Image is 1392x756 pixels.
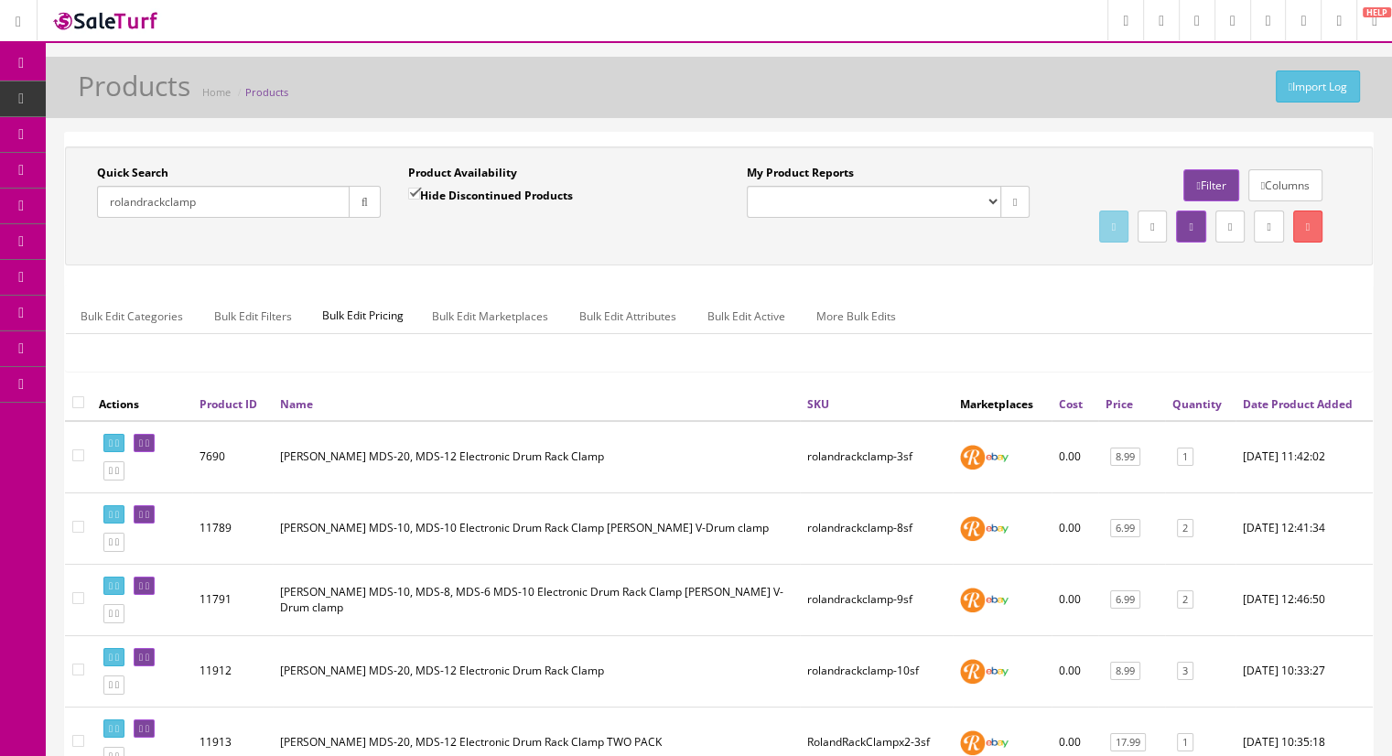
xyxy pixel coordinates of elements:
[273,635,800,707] td: Roland MDS-20, MDS-12 Electronic Drum Rack Clamp
[408,188,420,200] input: Hide Discontinued Products
[985,516,1009,541] img: ebay
[66,298,198,334] a: Bulk Edit Categories
[800,635,953,707] td: rolandrackclamp-10sf
[308,298,417,333] span: Bulk Edit Pricing
[408,186,573,204] label: Hide Discontinued Products
[960,659,985,684] img: reverb
[408,165,517,181] label: Product Availability
[200,298,307,334] a: Bulk Edit Filters
[280,396,313,412] a: Name
[273,492,800,564] td: Roland MDS-10, MDS-10 Electronic Drum Rack Clamp Roland V-Drum clamp
[1236,564,1373,635] td: 2025-05-22 12:46:50
[800,564,953,635] td: rolandrackclamp-9sf
[1177,448,1193,467] a: 1
[1183,169,1238,201] a: Filter
[273,564,800,635] td: Roland MDS-10, MDS-8, MDS-6 MDS-10 Electronic Drum Rack Clamp Roland V-Drum clamp
[1110,448,1140,467] a: 8.99
[1236,492,1373,564] td: 2025-05-22 12:41:34
[960,588,985,612] img: reverb
[1363,7,1391,17] span: HELP
[985,659,1009,684] img: ebay
[985,445,1009,470] img: ebay
[1276,70,1360,103] a: Import Log
[960,516,985,541] img: reverb
[800,492,953,564] td: rolandrackclamp-8sf
[565,298,691,334] a: Bulk Edit Attributes
[1110,590,1140,610] a: 6.99
[1177,590,1193,610] a: 2
[1052,635,1098,707] td: 0.00
[1243,396,1353,412] a: Date Product Added
[417,298,563,334] a: Bulk Edit Marketplaces
[92,387,192,420] th: Actions
[802,298,911,334] a: More Bulk Edits
[1059,396,1083,412] a: Cost
[1110,519,1140,538] a: 6.99
[1172,396,1222,412] a: Quantity
[192,564,273,635] td: 11791
[1177,662,1193,681] a: 3
[1110,733,1146,752] a: 17.99
[1248,169,1322,201] a: Columns
[192,492,273,564] td: 11789
[1177,733,1193,752] a: 1
[1236,635,1373,707] td: 2025-06-23 10:33:27
[1236,421,1373,493] td: 2022-03-04 11:42:02
[1052,421,1098,493] td: 0.00
[78,70,190,101] h1: Products
[51,8,161,33] img: SaleTurf
[97,165,168,181] label: Quick Search
[1110,662,1140,681] a: 8.99
[1177,519,1193,538] a: 2
[1052,492,1098,564] td: 0.00
[192,635,273,707] td: 11912
[953,387,1052,420] th: Marketplaces
[97,186,350,218] input: Search
[1052,564,1098,635] td: 0.00
[273,421,800,493] td: Roland MDS-20, MDS-12 Electronic Drum Rack Clamp
[985,588,1009,612] img: ebay
[807,396,829,412] a: SKU
[202,85,231,99] a: Home
[960,445,985,470] img: reverb
[747,165,854,181] label: My Product Reports
[800,421,953,493] td: rolandrackclamp-3sf
[985,730,1009,755] img: ebay
[245,85,288,99] a: Products
[693,298,800,334] a: Bulk Edit Active
[200,396,257,412] a: Product ID
[1106,396,1133,412] a: Price
[192,421,273,493] td: 7690
[960,730,985,755] img: reverb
